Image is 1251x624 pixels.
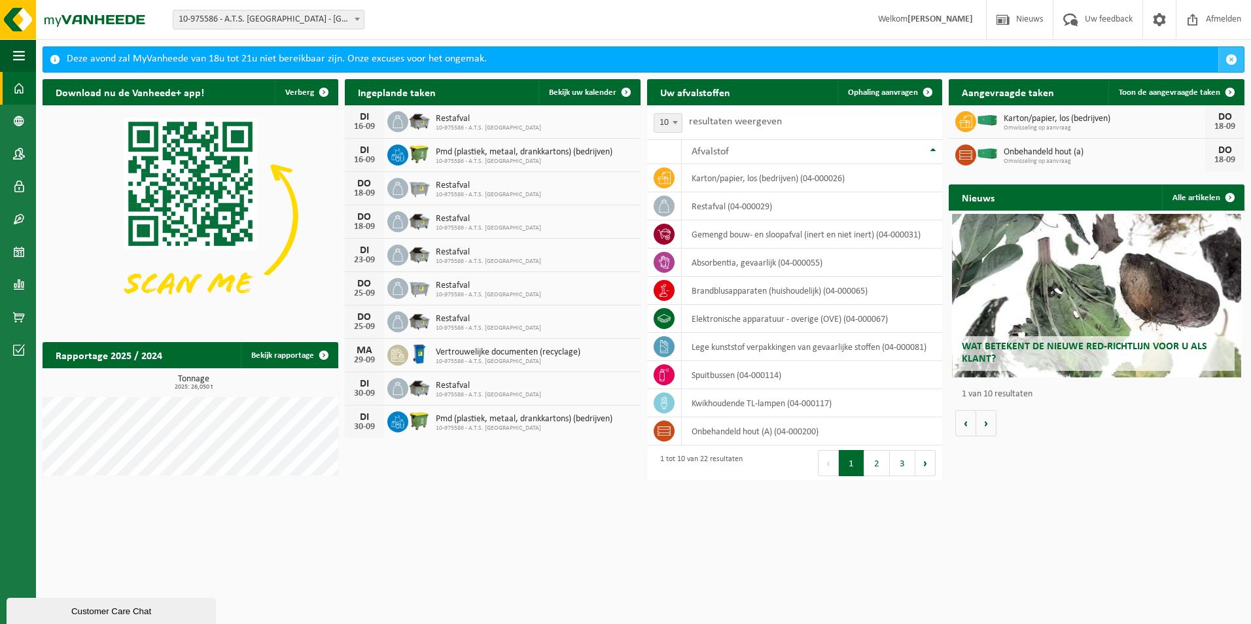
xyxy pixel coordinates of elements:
[275,79,337,105] button: Verberg
[848,88,918,97] span: Ophaling aanvragen
[864,450,890,476] button: 2
[682,305,942,333] td: elektronische apparatuur - overige (OVE) (04-000067)
[351,423,378,432] div: 30-09
[436,147,612,158] span: Pmd (plastiek, metaal, drankkartons) (bedrijven)
[351,289,378,298] div: 25-09
[408,409,431,432] img: WB-1100-HPE-GN-50
[436,381,541,391] span: Restafval
[351,245,378,256] div: DI
[436,281,541,291] span: Restafval
[436,358,580,366] span: 10-975586 - A.T.S. [GEOGRAPHIC_DATA]
[351,312,378,322] div: DO
[654,114,682,132] span: 10
[408,343,431,365] img: WB-0240-HPE-BE-09
[682,192,942,220] td: restafval (04-000029)
[682,361,942,389] td: spuitbussen (04-000114)
[647,79,743,105] h2: Uw afvalstoffen
[1212,145,1238,156] div: DO
[839,450,864,476] button: 1
[890,450,915,476] button: 3
[692,147,729,157] span: Afvalstof
[408,276,431,298] img: WB-2500-GAL-GY-01
[1004,158,1205,165] span: Omwisseling op aanvraag
[436,114,541,124] span: Restafval
[436,214,541,224] span: Restafval
[173,10,364,29] span: 10-975586 - A.T.S. MERELBEKE - MERELBEKE
[436,425,612,432] span: 10-975586 - A.T.S. [GEOGRAPHIC_DATA]
[549,88,616,97] span: Bekijk uw kalender
[682,417,942,445] td: onbehandeld hout (A) (04-000200)
[654,449,743,477] div: 1 tot 10 van 22 resultaten
[351,122,378,131] div: 16-09
[285,88,314,97] span: Verberg
[1212,156,1238,165] div: 18-09
[408,309,431,332] img: WB-5000-GAL-GY-01
[682,277,942,305] td: brandblusapparaten (huishoudelijk) (04-000065)
[436,258,541,266] span: 10-975586 - A.T.S. [GEOGRAPHIC_DATA]
[408,376,431,398] img: WB-5000-GAL-GY-01
[351,379,378,389] div: DI
[538,79,639,105] a: Bekijk uw kalender
[818,450,839,476] button: Previous
[408,109,431,131] img: WB-5000-GAL-GY-01
[436,391,541,399] span: 10-975586 - A.T.S. [GEOGRAPHIC_DATA]
[436,347,580,358] span: Vertrouwelijke documenten (recyclage)
[345,79,449,105] h2: Ingeplande taken
[962,341,1207,364] span: Wat betekent de nieuwe RED-richtlijn voor u als klant?
[351,345,378,356] div: MA
[436,247,541,258] span: Restafval
[949,79,1067,105] h2: Aangevraagde taken
[436,191,541,199] span: 10-975586 - A.T.S. [GEOGRAPHIC_DATA]
[915,450,936,476] button: Next
[682,389,942,417] td: kwikhoudende TL-lampen (04-000117)
[654,113,682,133] span: 10
[962,390,1238,399] p: 1 van 10 resultaten
[351,156,378,165] div: 16-09
[1004,114,1205,124] span: Karton/papier, los (bedrijven)
[436,124,541,132] span: 10-975586 - A.T.S. [GEOGRAPHIC_DATA]
[436,158,612,165] span: 10-975586 - A.T.S. [GEOGRAPHIC_DATA]
[1004,147,1205,158] span: Onbehandeld hout (a)
[436,181,541,191] span: Restafval
[43,342,175,368] h2: Rapportage 2025 / 2024
[1212,112,1238,122] div: DO
[351,356,378,365] div: 29-09
[351,189,378,198] div: 18-09
[351,145,378,156] div: DI
[436,314,541,324] span: Restafval
[1119,88,1220,97] span: Toon de aangevraagde taken
[408,209,431,232] img: WB-5000-GAL-GY-01
[43,105,338,327] img: Download de VHEPlus App
[408,143,431,165] img: WB-1100-HPE-GN-50
[49,384,338,390] span: 2025: 26,050 t
[1004,124,1205,132] span: Omwisseling op aanvraag
[241,342,337,368] a: Bekijk rapportage
[351,412,378,423] div: DI
[436,324,541,332] span: 10-975586 - A.T.S. [GEOGRAPHIC_DATA]
[949,184,1008,210] h2: Nieuws
[351,279,378,289] div: DO
[682,220,942,249] td: gemengd bouw- en sloopafval (inert en niet inert) (04-000031)
[682,164,942,192] td: karton/papier, los (bedrijven) (04-000026)
[351,256,378,265] div: 23-09
[976,148,998,160] img: HK-XC-40-GN-00
[351,212,378,222] div: DO
[351,112,378,122] div: DI
[1108,79,1243,105] a: Toon de aangevraagde taken
[351,389,378,398] div: 30-09
[351,222,378,232] div: 18-09
[1212,122,1238,131] div: 18-09
[682,333,942,361] td: lege kunststof verpakkingen van gevaarlijke stoffen (04-000081)
[67,47,1218,72] div: Deze avond zal MyVanheede van 18u tot 21u niet bereikbaar zijn. Onze excuses voor het ongemak.
[682,249,942,277] td: absorbentia, gevaarlijk (04-000055)
[955,410,976,436] button: Vorige
[351,322,378,332] div: 25-09
[952,214,1242,377] a: Wat betekent de nieuwe RED-richtlijn voor u als klant?
[351,179,378,189] div: DO
[436,414,612,425] span: Pmd (plastiek, metaal, drankkartons) (bedrijven)
[43,79,217,105] h2: Download nu de Vanheede+ app!
[907,14,973,24] strong: [PERSON_NAME]
[976,410,996,436] button: Volgende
